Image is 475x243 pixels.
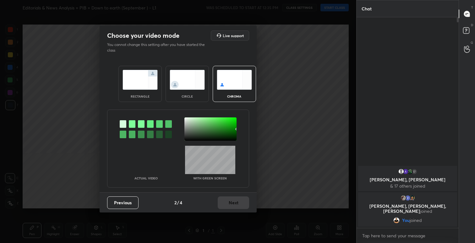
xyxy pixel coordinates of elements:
h4: 4 [180,199,182,206]
button: Previous [107,196,139,209]
h2: Choose your video mode [107,31,179,40]
div: rectangle [128,95,153,98]
img: 3 [405,195,411,201]
img: default.png [398,168,404,175]
div: 17 [411,168,418,175]
img: 3 [402,168,409,175]
p: T [471,5,473,10]
h5: Live support [223,34,244,37]
div: circle [175,95,200,98]
span: joined [410,218,422,223]
p: D [471,23,473,27]
img: chromaScreenIcon.c19ab0a0.svg [217,70,252,90]
img: normalScreenIcon.ae25ed63.svg [123,70,158,90]
p: Actual Video [134,177,158,180]
h4: 2 [174,199,177,206]
img: 68828f2a410943e2a6c0e86478c47eba.jpg [393,217,400,223]
img: ab6550b02e524e72968d57446610e253.jpg [407,168,413,175]
div: grid [357,165,459,228]
span: joined [420,208,432,214]
p: [PERSON_NAME], [PERSON_NAME], [PERSON_NAME] [362,204,453,214]
img: 09af8895515345c6a020ec0611150e04.jpg [400,195,407,201]
h4: / [177,199,179,206]
p: With green screen [193,177,227,180]
p: Chat [357,0,377,17]
span: You [402,218,410,223]
p: You cannot change this setting after you have started the class [107,42,209,53]
img: circleScreenIcon.acc0effb.svg [170,70,205,90]
p: & 17 others joined [362,184,453,189]
img: b6ae9402d6974459980435013beb66e3.jpg [409,195,415,201]
div: chroma [222,95,247,98]
p: G [471,40,473,45]
p: [PERSON_NAME], [PERSON_NAME] [362,177,453,182]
